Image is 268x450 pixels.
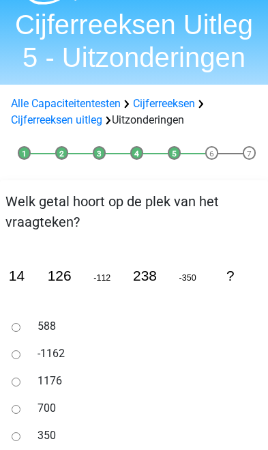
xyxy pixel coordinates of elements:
div: Uitzonderingen [11,96,257,128]
tspan: ? [227,268,235,283]
label: 350 [38,427,252,444]
label: -1162 [38,346,252,362]
tspan: 126 [48,268,72,283]
label: 588 [38,318,252,335]
h1: Cijferreeksen Uitleg 5 - Uitzonderingen [10,8,258,74]
a: Cijferreeksen uitleg [11,113,102,126]
tspan: -350 [179,273,196,283]
tspan: -112 [94,273,111,283]
label: 700 [38,400,252,417]
tspan: 14 [9,268,25,283]
tspan: 238 [134,268,158,283]
a: Cijferreeksen [133,97,195,110]
label: 1176 [38,373,252,389]
a: Alle Capaciteitentesten [11,97,121,110]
